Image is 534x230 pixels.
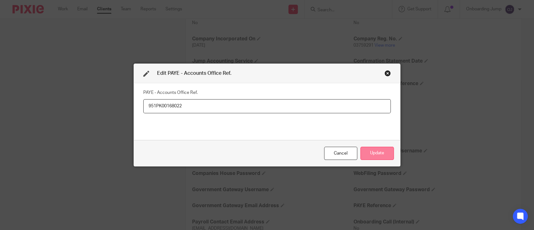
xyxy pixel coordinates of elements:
[157,71,231,76] span: Edit PAYE - Accounts Office Ref.
[384,70,391,76] div: Close this dialog window
[324,147,357,160] div: Close this dialog window
[360,147,394,160] button: Update
[143,89,198,96] label: PAYE - Accounts Office Ref.
[143,99,391,113] input: PAYE - Accounts Office Ref.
